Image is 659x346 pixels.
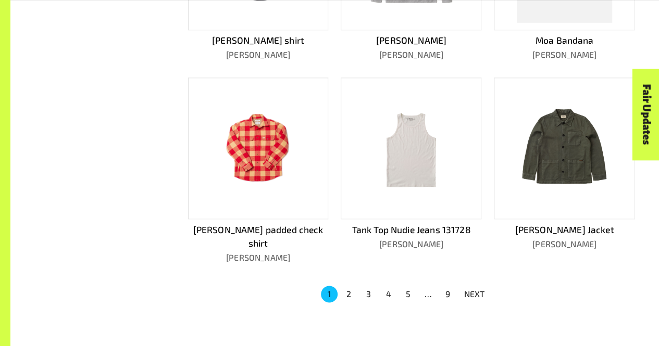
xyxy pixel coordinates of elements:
[440,286,456,302] button: Go to page 9
[494,78,635,264] a: [PERSON_NAME] Jacket[PERSON_NAME]
[400,286,417,302] button: Go to page 5
[341,286,357,302] button: Go to page 2
[341,48,481,61] p: [PERSON_NAME]
[188,48,329,61] p: [PERSON_NAME]
[188,34,329,47] p: [PERSON_NAME] shirt
[380,286,397,302] button: Go to page 4
[420,288,437,300] div: …
[494,34,635,47] p: Moa Bandana
[494,48,635,61] p: [PERSON_NAME]
[341,223,481,237] p: Tank Top Nudie Jeans 131728
[458,285,491,303] button: NEXT
[341,34,481,47] p: [PERSON_NAME]
[341,238,481,250] p: [PERSON_NAME]
[188,223,329,250] p: [PERSON_NAME] padded check shirt
[494,223,635,237] p: [PERSON_NAME] Jacket
[321,286,338,302] button: page 1
[188,251,329,264] p: [PERSON_NAME]
[341,78,481,264] a: Tank Top Nudie Jeans 131728[PERSON_NAME]
[464,288,485,300] p: NEXT
[360,286,377,302] button: Go to page 3
[494,238,635,250] p: [PERSON_NAME]
[188,78,329,264] a: [PERSON_NAME] padded check shirt[PERSON_NAME]
[319,285,491,303] nav: pagination navigation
